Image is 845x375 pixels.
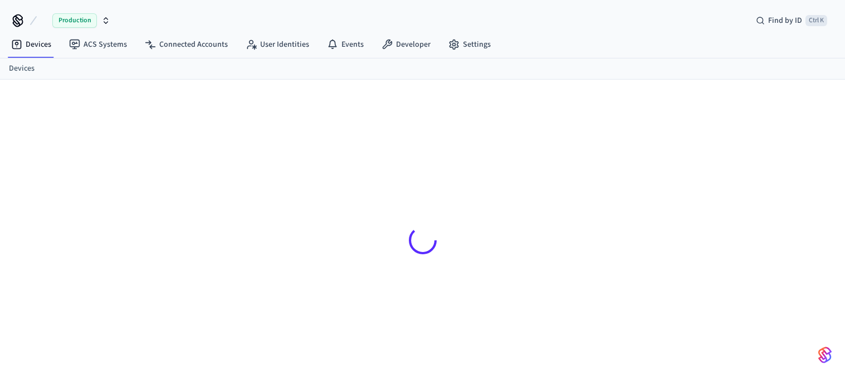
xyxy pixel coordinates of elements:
span: Find by ID [768,15,802,26]
a: ACS Systems [60,34,136,55]
a: Events [318,34,373,55]
img: SeamLogoGradient.69752ec5.svg [818,346,832,364]
a: Connected Accounts [136,34,237,55]
a: Developer [373,34,439,55]
a: Devices [2,34,60,55]
a: Settings [439,34,500,55]
div: Find by IDCtrl K [747,11,836,31]
a: User Identities [237,34,318,55]
span: Production [52,13,97,28]
a: Devices [9,63,35,75]
span: Ctrl K [805,15,827,26]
